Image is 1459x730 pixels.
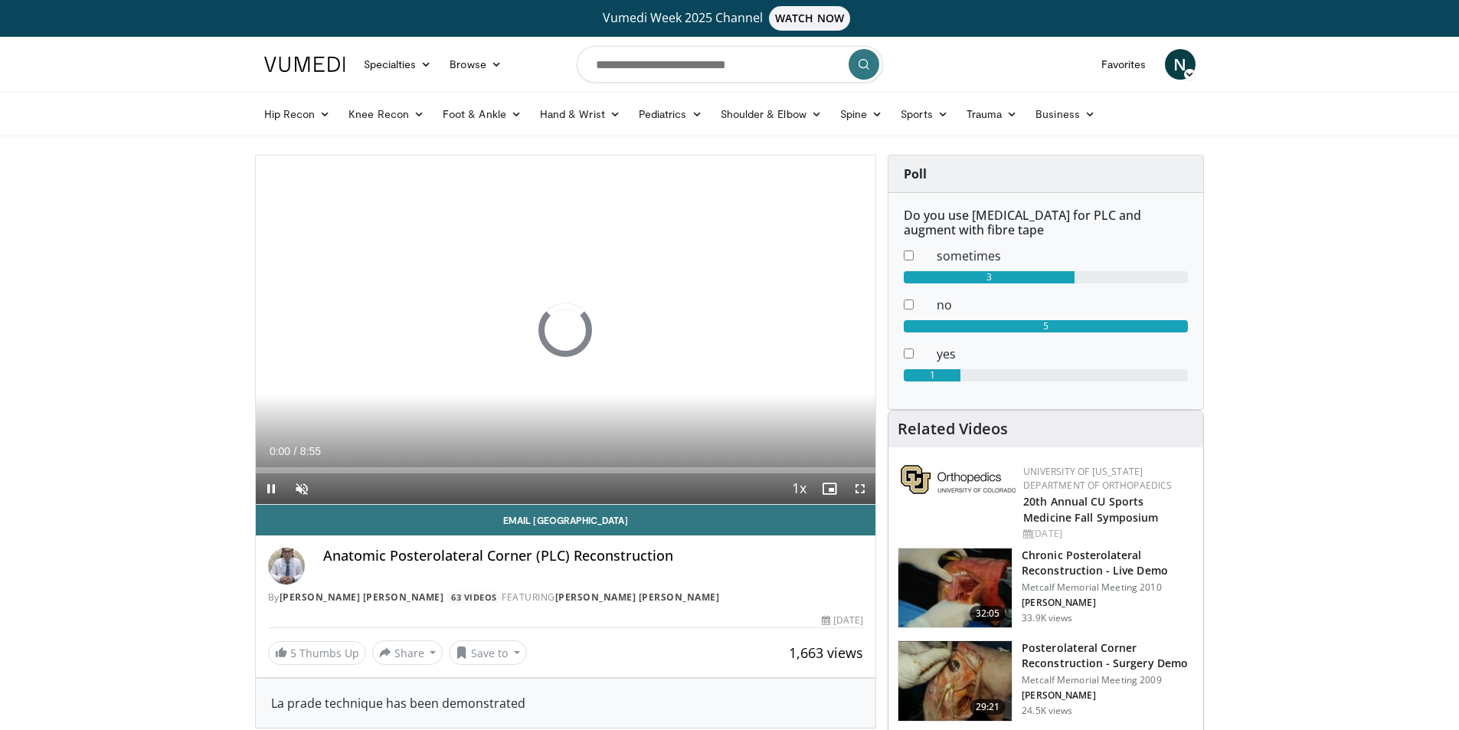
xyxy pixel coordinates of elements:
[898,548,1012,628] img: lap_3.png.150x105_q85_crop-smart_upscale.jpg
[255,99,340,129] a: Hip Recon
[268,591,864,604] div: By FEATURING
[256,505,876,535] a: Email [GEOGRAPHIC_DATA]
[898,548,1194,629] a: 32:05 Chronic Posterolateral Reconstruction - Live Demo Metcalf Memorial Meeting 2010 [PERSON_NAM...
[339,99,433,129] a: Knee Recon
[300,445,321,457] span: 8:55
[1022,581,1194,594] p: Metcalf Memorial Meeting 2010
[630,99,712,129] a: Pediatrics
[1022,705,1072,717] p: 24.5K views
[286,473,317,504] button: Unmute
[290,646,296,660] span: 5
[970,606,1006,621] span: 32:05
[449,640,527,665] button: Save to
[712,99,831,129] a: Shoulder & Elbow
[1022,689,1194,702] p: [PERSON_NAME]
[783,473,814,504] button: Playback Rate
[904,320,1188,332] div: 5
[898,641,1012,721] img: 672741_3.png.150x105_q85_crop-smart_upscale.jpg
[577,46,883,83] input: Search topics, interventions
[925,296,1199,314] dd: no
[268,641,366,665] a: 5 Thumbs Up
[555,591,720,604] a: [PERSON_NAME] [PERSON_NAME]
[1023,465,1172,492] a: University of [US_STATE] Department of Orthopaedics
[1026,99,1104,129] a: Business
[531,99,630,129] a: Hand & Wrist
[1022,640,1194,671] h3: Posterolateral Corner Reconstruction - Surgery Demo
[831,99,891,129] a: Spine
[769,6,850,31] span: WATCH NOW
[904,165,927,182] strong: Poll
[270,445,290,457] span: 0:00
[1023,527,1191,541] div: [DATE]
[372,640,443,665] button: Share
[901,465,1016,494] img: 355603a8-37da-49b6-856f-e00d7e9307d3.png.150x105_q85_autocrop_double_scale_upscale_version-0.2.png
[845,473,875,504] button: Fullscreen
[271,694,861,712] div: La prade technique has been demonstrated
[925,345,1199,363] dd: yes
[267,6,1193,31] a: Vumedi Week 2025 ChannelWATCH NOW
[256,155,876,505] video-js: Video Player
[822,614,863,627] div: [DATE]
[789,643,863,662] span: 1,663 views
[970,699,1006,715] span: 29:21
[355,49,441,80] a: Specialties
[256,467,876,473] div: Progress Bar
[925,247,1199,265] dd: sometimes
[294,445,297,457] span: /
[904,208,1188,237] h6: Do you use [MEDICAL_DATA] for PLC and augment with fibre tape
[280,591,444,604] a: [PERSON_NAME] [PERSON_NAME]
[898,640,1194,722] a: 29:21 Posterolateral Corner Reconstruction - Surgery Demo Metcalf Memorial Meeting 2009 [PERSON_N...
[904,271,1075,283] div: 3
[440,49,511,80] a: Browse
[957,99,1027,129] a: Trauma
[323,548,864,565] h4: Anatomic Posterolateral Corner (PLC) Reconstruction
[268,548,305,584] img: Avatar
[1165,49,1196,80] a: N
[814,473,845,504] button: Enable picture-in-picture mode
[1022,548,1194,578] h3: Chronic Posterolateral Reconstruction - Live Demo
[891,99,957,129] a: Sports
[1022,674,1194,686] p: Metcalf Memorial Meeting 2009
[256,473,286,504] button: Pause
[1022,597,1194,609] p: [PERSON_NAME]
[1092,49,1156,80] a: Favorites
[433,99,531,129] a: Foot & Ankle
[904,369,960,381] div: 1
[447,591,502,604] a: 63 Videos
[898,420,1008,438] h4: Related Videos
[264,57,345,72] img: VuMedi Logo
[1023,494,1158,525] a: 20th Annual CU Sports Medicine Fall Symposium
[1022,612,1072,624] p: 33.9K views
